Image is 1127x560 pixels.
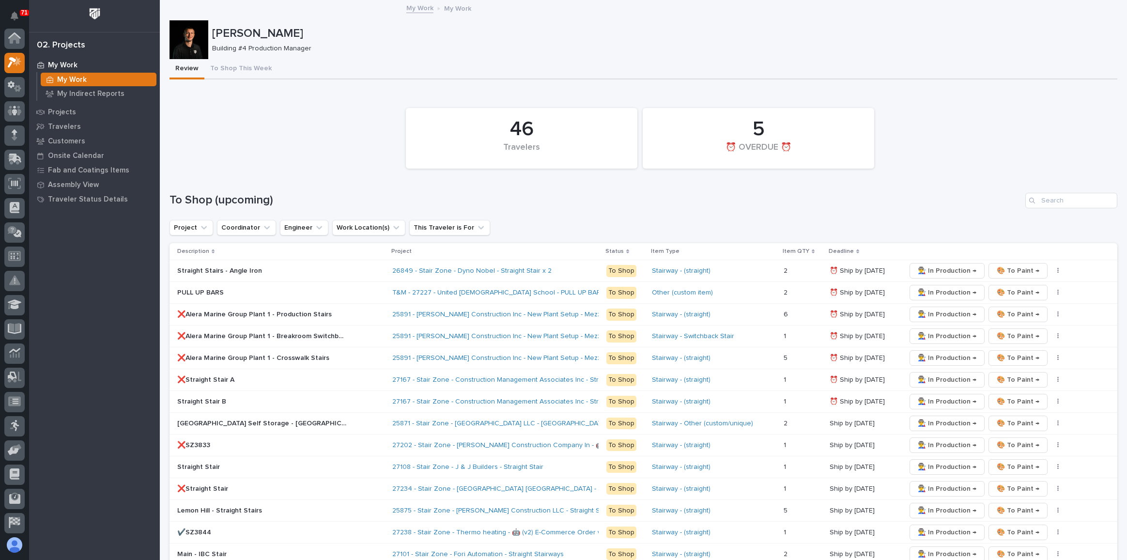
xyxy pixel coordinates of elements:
tr: ❌SZ3833❌SZ3833 27202 - Stair Zone - [PERSON_NAME] Construction Company In - 🤖 (v2) E-Commerce Ord... [170,435,1117,456]
p: Item QTY [783,246,809,257]
p: Status [605,246,624,257]
div: To Shop [606,439,636,451]
p: PULL UP BARS [177,287,226,297]
p: My Work [48,61,77,70]
div: To Shop [606,505,636,517]
p: ⏰ Ship by [DATE] [830,309,887,319]
a: 27108 - Stair Zone - J & J Builders - Straight Stair [392,463,543,471]
button: 🎨 To Paint → [988,263,1048,279]
span: 🎨 To Paint → [997,461,1039,473]
a: Traveler Status Details [29,192,160,206]
div: To Shop [606,396,636,408]
button: 🎨 To Paint → [988,372,1048,388]
tr: ❌Straight Stair A❌Straight Stair A 27167 - Stair Zone - Construction Management Associates Inc - ... [170,369,1117,391]
p: 1 [784,461,788,471]
a: 27234 - Stair Zone - [GEOGRAPHIC_DATA] [GEOGRAPHIC_DATA] - Straight Stairs [392,485,641,493]
span: 👨‍🏭 In Production → [918,461,976,473]
tr: PULL UP BARSPULL UP BARS T&M - 27227 - United [DEMOGRAPHIC_DATA] School - PULL UP BARS To ShopOth... [170,282,1117,304]
p: Description [177,246,209,257]
div: Search [1025,193,1117,208]
span: 👨‍🏭 In Production → [918,396,976,407]
p: 2 [784,418,789,428]
button: Project [170,220,213,235]
a: 27167 - Stair Zone - Construction Management Associates Inc - Straight Stairs [392,376,633,384]
a: 25891 - [PERSON_NAME] Construction Inc - New Plant Setup - Mezzanine Project [392,354,642,362]
p: Ship by [DATE] [830,505,877,515]
p: My Work [444,2,471,13]
div: To Shop [606,418,636,430]
button: 👨‍🏭 In Production → [910,372,985,388]
div: To Shop [606,309,636,321]
a: Stairway - (straight) [652,376,710,384]
button: 👨‍🏭 In Production → [910,416,985,431]
button: 🎨 To Paint → [988,285,1048,300]
p: 1 [784,439,788,450]
a: T&M - 27227 - United [DEMOGRAPHIC_DATA] School - PULL UP BARS [392,289,605,297]
a: Projects [29,105,160,119]
img: Workspace Logo [86,5,104,23]
button: 🎨 To Paint → [988,307,1048,322]
p: ✔️SZ3844 [177,527,213,537]
p: Ship by [DATE] [830,527,877,537]
a: Stairway - (straight) [652,267,710,275]
button: This Traveler is For [409,220,490,235]
p: Straight Stair [177,461,222,471]
span: 👨‍🏭 In Production → [918,483,976,495]
a: Stairway - (straight) [652,529,710,537]
tr: ❌Straight Stair❌Straight Stair 27234 - Stair Zone - [GEOGRAPHIC_DATA] [GEOGRAPHIC_DATA] - Straigh... [170,478,1117,500]
p: ⏰ Ship by [DATE] [830,330,887,341]
p: Onsite Calendar [48,152,104,160]
a: Stairway - (straight) [652,398,710,406]
p: Assembly View [48,181,99,189]
p: ⏰ Ship by [DATE] [830,265,887,275]
p: 1 [784,374,788,384]
span: 👨‍🏭 In Production → [918,374,976,386]
p: Lemon Hill - Straight Stairs [177,505,264,515]
a: 26849 - Stair Zone - Dyno Nobel - Straight Stair x 2 [392,267,552,275]
a: My Work [37,73,160,86]
div: ⏰ OVERDUE ⏰ [659,142,858,163]
p: ❌Alera Marine Group Plant 1 - Production Stairs [177,309,334,319]
p: Ship by [DATE] [830,483,877,493]
span: 👨‍🏭 In Production → [918,548,976,560]
p: ⏰ Ship by [DATE] [830,374,887,384]
button: 👨‍🏭 In Production → [910,437,985,453]
button: 👨‍🏭 In Production → [910,328,985,344]
p: 2 [784,548,789,559]
div: To Shop [606,287,636,299]
span: 🎨 To Paint → [997,287,1039,298]
p: Item Type [651,246,679,257]
button: 👨‍🏭 In Production → [910,459,985,475]
p: Main - IBC Stair [177,548,229,559]
span: 👨‍🏭 In Production → [918,527,976,538]
button: 👨‍🏭 In Production → [910,263,985,279]
span: 🎨 To Paint → [997,330,1039,342]
button: 🎨 To Paint → [988,503,1048,518]
p: Customers [48,137,85,146]
tr: ❌Alera Marine Group Plant 1 - Crosswalk Stairs❌Alera Marine Group Plant 1 - Crosswalk Stairs 2589... [170,347,1117,369]
div: 46 [422,117,621,141]
button: To Shop This Week [204,59,278,79]
h1: To Shop (upcoming) [170,193,1021,207]
button: 👨‍🏭 In Production → [910,525,985,540]
p: Ship by [DATE] [830,548,877,559]
a: Stairway - (straight) [652,463,710,471]
tr: [GEOGRAPHIC_DATA] Self Storage - [GEOGRAPHIC_DATA] Storage - Stair Tower[GEOGRAPHIC_DATA] Self St... [170,413,1117,435]
button: 🎨 To Paint → [988,328,1048,344]
p: ⏰ Ship by [DATE] [830,287,887,297]
a: Other (custom item) [652,289,713,297]
a: Stairway - (straight) [652,507,710,515]
a: 27202 - Stair Zone - [PERSON_NAME] Construction Company In - 🤖 (v2) E-Commerce Order with Fab Item [392,441,722,450]
button: 👨‍🏭 In Production → [910,350,985,366]
span: 👨‍🏭 In Production → [918,330,976,342]
a: Stairway - Other (custom/unique) [652,420,753,428]
button: Notifications [4,6,25,26]
a: Stairway - (straight) [652,311,710,319]
p: 2 [784,287,789,297]
p: 6 [784,309,790,319]
a: Fab and Coatings Items [29,163,160,177]
div: 5 [659,117,858,141]
span: 🎨 To Paint → [997,548,1039,560]
div: To Shop [606,483,636,495]
span: 🎨 To Paint → [997,265,1039,277]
